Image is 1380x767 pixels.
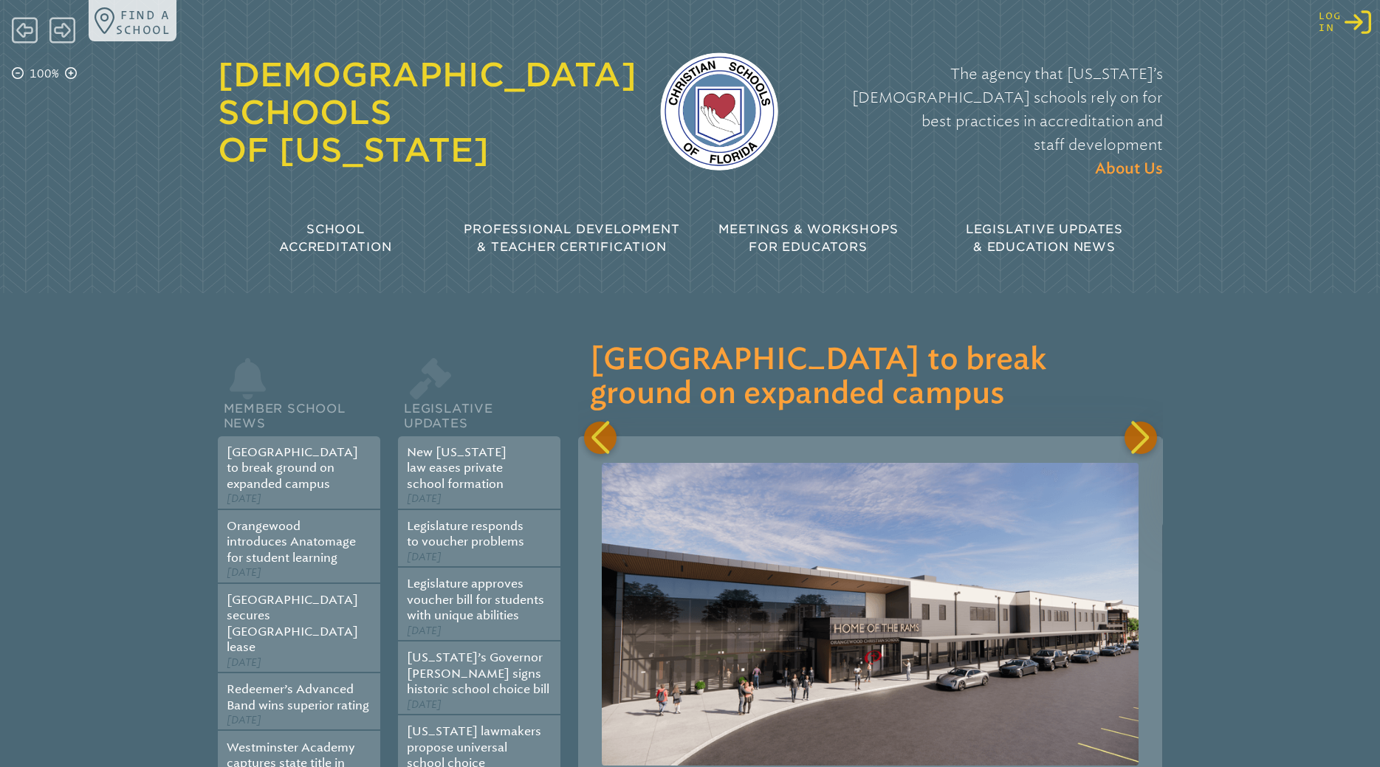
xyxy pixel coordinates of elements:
[407,445,507,491] a: New [US_STATE] law eases private school formation
[227,519,356,565] a: Orangewood introduces Anatomage for student learning
[398,383,560,436] h2: Legislative Updates
[279,222,391,254] span: School Accreditation
[407,698,442,711] span: [DATE]
[227,682,369,712] a: Redeemer’s Advanced Band wins superior rating
[407,625,442,637] span: [DATE]
[407,492,442,505] span: [DATE]
[49,16,75,45] span: Forward
[464,222,679,254] span: Professional Development & Teacher Certification
[227,492,261,505] span: [DATE]
[227,445,358,491] a: [GEOGRAPHIC_DATA] to break ground on expanded campus
[1125,422,1157,454] div: Next slide
[227,566,261,579] span: [DATE]
[12,16,38,45] span: Back
[116,7,171,37] p: Find a school
[227,714,261,726] span: [DATE]
[227,656,261,669] span: [DATE]
[602,463,1139,765] img: 92da2d32-2db5-4e0a-b4f6-b33fb3f7f9a8.png
[227,593,358,654] a: [GEOGRAPHIC_DATA] secures [GEOGRAPHIC_DATA] lease
[218,383,380,436] h2: Member School News
[407,551,442,563] span: [DATE]
[407,577,544,622] a: Legislature approves voucher bill for students with unique abilities
[1095,162,1163,176] span: About Us
[407,650,549,696] a: [US_STATE]’s Governor [PERSON_NAME] signs historic school choice bill
[852,65,1163,154] span: The agency that [US_STATE]’s [DEMOGRAPHIC_DATA] schools rely on for best practices in accreditati...
[584,422,617,454] div: Previous slide
[1319,10,1342,33] span: Log in
[966,222,1123,254] span: Legislative Updates & Education News
[407,519,524,548] a: Legislature responds to voucher problems
[718,222,899,254] span: Meetings & Workshops for Educators
[27,65,62,83] p: 100%
[590,343,1150,411] h3: [GEOGRAPHIC_DATA] to break ground on expanded campus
